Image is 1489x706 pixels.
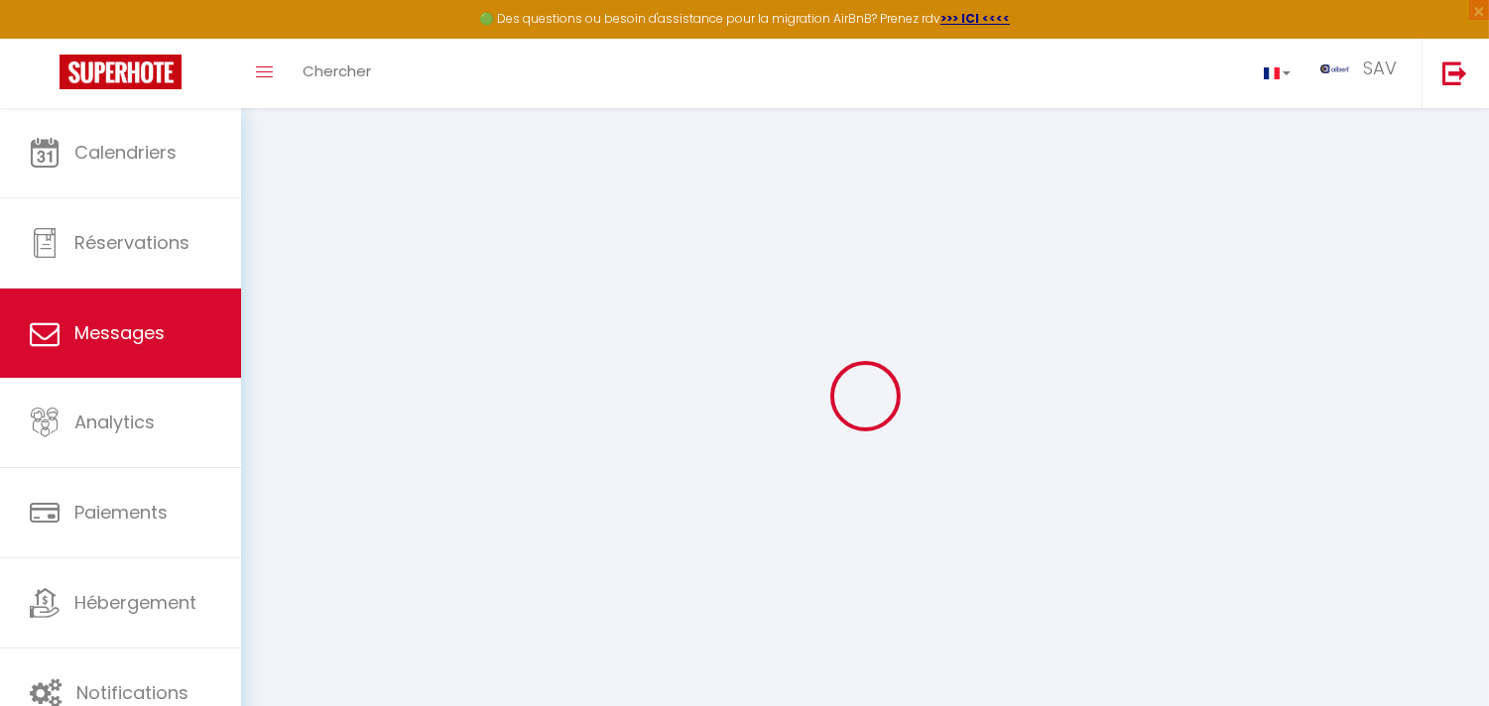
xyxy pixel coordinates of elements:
span: Notifications [76,680,188,705]
span: Calendriers [74,140,177,165]
span: SAV [1363,56,1397,80]
img: ... [1320,64,1350,73]
span: Réservations [74,230,189,255]
a: >>> ICI <<<< [940,10,1010,27]
img: logout [1442,60,1467,85]
span: Analytics [74,410,155,434]
span: Messages [74,320,165,345]
span: Hébergement [74,590,196,615]
span: Paiements [74,500,168,525]
img: Super Booking [60,55,182,89]
span: Chercher [303,60,371,81]
a: ... SAV [1305,39,1422,108]
a: Chercher [288,39,386,108]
